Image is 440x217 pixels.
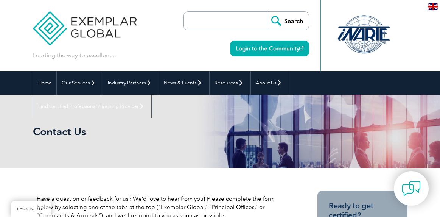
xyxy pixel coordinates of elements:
[230,41,309,56] a: Login to the Community
[428,3,438,10] img: en
[33,125,239,138] h1: Contact Us
[159,71,209,95] a: News & Events
[210,71,250,95] a: Resources
[299,46,303,50] img: open_square.png
[33,71,56,95] a: Home
[251,71,289,95] a: About Us
[33,95,151,118] a: Find Certified Professional / Training Provider
[402,179,421,198] img: contact-chat.png
[267,12,309,30] input: Search
[33,51,116,59] p: Leading the way to excellence
[57,71,103,95] a: Our Services
[103,71,159,95] a: Industry Partners
[11,201,51,217] a: BACK TO TOP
